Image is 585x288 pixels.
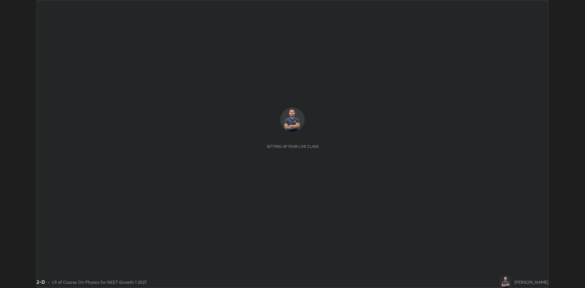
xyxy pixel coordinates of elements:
[500,276,512,288] img: 1e098d1157dd41aeaa8d1c427e49ddca.png
[37,278,45,286] div: 2-D
[52,279,147,285] div: L9 of Course On Physics for NEET Growth 1 2027
[267,144,319,149] div: Setting up your live class
[280,108,305,132] img: 1e098d1157dd41aeaa8d1c427e49ddca.png
[514,279,548,285] div: [PERSON_NAME]
[48,279,50,285] div: •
